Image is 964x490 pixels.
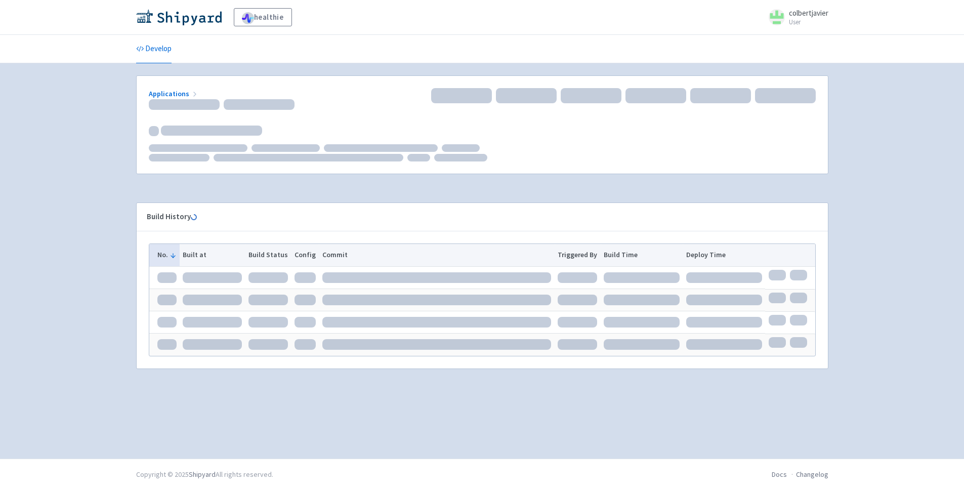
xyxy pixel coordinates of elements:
a: Develop [136,35,172,63]
a: Changelog [796,470,828,479]
small: User [789,19,828,25]
th: Build Status [245,244,291,266]
a: healthie [234,8,292,26]
th: Built at [180,244,245,266]
div: Build History [147,211,802,223]
a: Shipyard [189,470,216,479]
th: Triggered By [555,244,601,266]
th: Config [291,244,319,266]
a: Applications [149,89,199,98]
span: colbertjavier [789,8,828,18]
th: Commit [319,244,555,266]
a: Docs [772,470,787,479]
th: Deploy Time [683,244,765,266]
button: No. [157,250,177,260]
a: colbertjavier User [763,9,828,25]
div: Copyright © 2025 All rights reserved. [136,469,273,480]
img: Shipyard logo [136,9,222,25]
th: Build Time [601,244,683,266]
